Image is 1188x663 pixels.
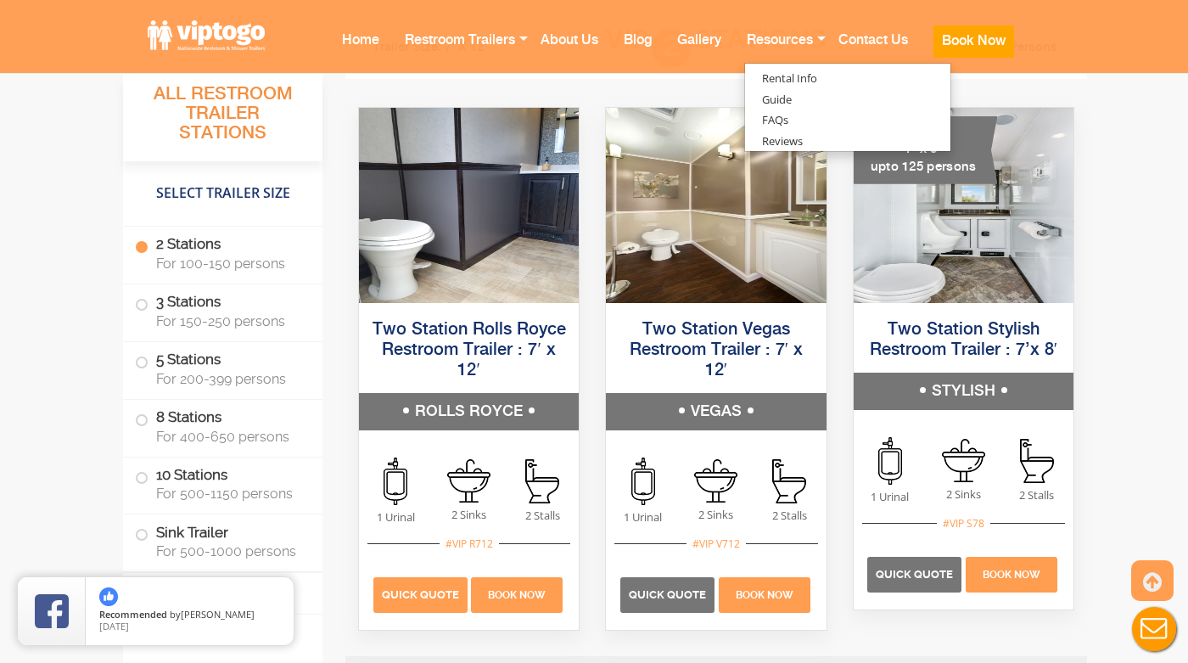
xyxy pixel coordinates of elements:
label: 3 Stations [135,284,311,337]
img: Side view of two station restroom trailer with separate doors for males and females [606,108,826,303]
img: an icon of sink [447,459,490,503]
a: Book Now [716,586,812,601]
a: Quick Quote [373,586,469,601]
a: Book Now [964,565,1060,581]
span: 2 Sinks [927,486,1000,503]
span: Quick Quote [629,588,706,601]
img: an icon of stall [525,459,559,503]
span: Quick Quote [876,568,953,581]
img: an icon of sink [694,459,737,503]
div: #VIP V712 [686,536,746,552]
div: #VIP R712 [440,536,499,552]
span: 2 Sinks [432,507,505,523]
div: #VIP S78 [937,515,990,531]
span: 2 Stalls [1000,487,1073,503]
h5: VEGAS [606,393,826,430]
span: Quick Quote [382,588,459,601]
button: Live Chat [1120,595,1188,663]
img: an icon of urinal [384,458,407,505]
span: For 500-1000 persons [156,543,302,559]
span: 1 Urinal [359,509,432,525]
a: Two Station Vegas Restroom Trailer : 7′ x 12′ [630,321,803,379]
img: an icon of stall [772,459,806,503]
span: 1 Urinal [854,489,927,505]
span: For 150-250 persons [156,313,302,329]
span: by [99,610,280,621]
img: an icon of urinal [878,437,902,485]
a: FAQs [745,110,805,131]
label: 10 Stations [135,457,311,509]
img: an icon of sink [942,439,985,482]
span: Book Now [488,589,546,601]
h4: Select Trailer Size [123,169,322,218]
span: 1 Urinal [606,509,679,525]
span: For 400-650 persons [156,428,302,444]
a: Quick Quote [867,565,963,581]
span: Book Now [983,569,1040,581]
span: Recommended [99,608,167,621]
label: 2 Stations [135,227,311,279]
img: an icon of stall [1020,439,1054,483]
a: Reviews [745,131,820,152]
img: thumbs up icon [99,587,118,606]
span: 2 Sinks [680,507,753,523]
span: 2 Stalls [753,508,826,524]
img: Side view of two station restroom trailer with separate doors for males and females [359,108,579,303]
span: 2 Stalls [506,508,579,524]
h3: All Restroom Trailer Stations [123,79,322,161]
a: Two Station Stylish Restroom Trailer : 7’x 8′ [870,321,1057,359]
h5: ROLLS ROYCE [359,393,579,430]
a: Contact Us [826,18,921,85]
a: Two Station Rolls Royce Restroom Trailer : 7′ x 12′ [373,321,566,379]
a: About Us [528,18,611,85]
a: Blog [611,18,664,85]
img: an icon of urinal [631,458,655,505]
span: For 200-399 persons [156,371,302,387]
span: [DATE] [99,620,129,632]
label: Sink Trailer [135,514,311,567]
label: ADA Trailers [135,573,311,610]
label: 8 Stations [135,400,311,452]
a: Book Now [921,18,1027,94]
a: Home [329,18,392,85]
a: Rental Info [745,68,834,89]
span: Book Now [736,589,793,601]
a: Restroom Trailers [392,18,528,85]
a: Quick Quote [620,586,716,601]
span: For 500-1150 persons [156,486,302,502]
a: Resources [734,18,826,85]
h5: STYLISH [854,373,1073,410]
span: For 100-150 persons [156,256,302,272]
a: Book Now [469,586,565,601]
img: A mini restroom trailer with two separate stations and separate doors for males and females [854,108,1073,303]
img: Review Rating [35,594,69,628]
a: Gallery [664,18,734,85]
a: Guide [745,89,809,110]
span: [PERSON_NAME] [181,608,255,621]
label: 5 Stations [135,342,311,395]
button: Book Now [933,25,1014,58]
